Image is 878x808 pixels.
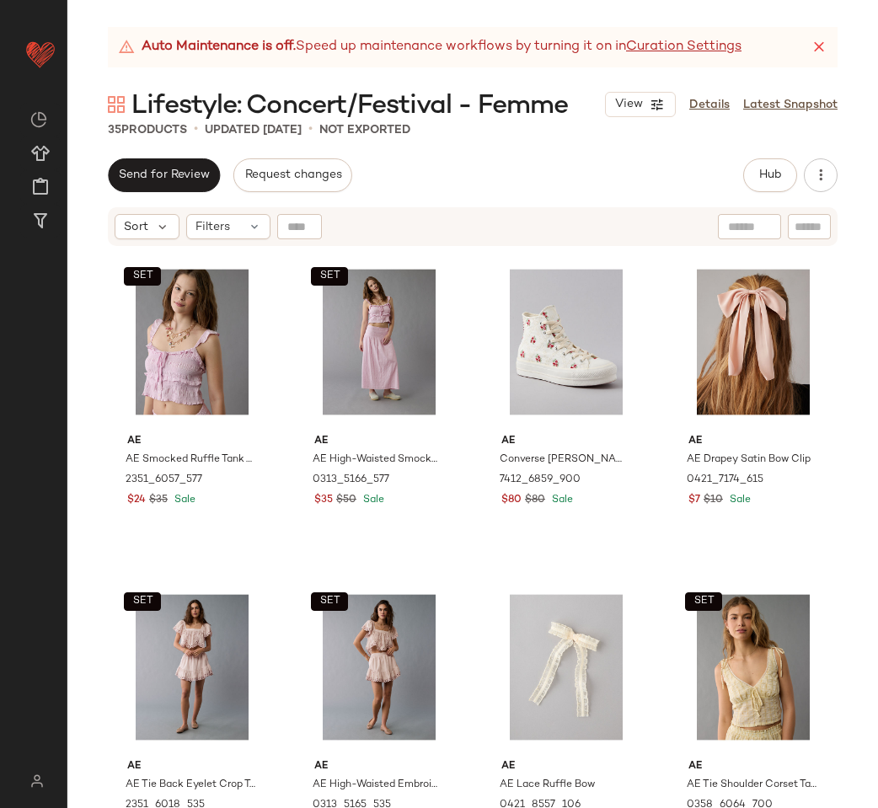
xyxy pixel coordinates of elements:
[124,267,161,286] button: SET
[758,169,782,182] span: Hub
[142,37,296,57] strong: Auto Maintenance is off.
[171,495,195,506] span: Sale
[313,452,442,468] span: AE High-Waisted Smocked Maxi Skirt
[127,759,257,774] span: AE
[687,473,763,488] span: 0421_7174_615
[108,158,220,192] button: Send for Review
[314,493,333,508] span: $35
[108,96,125,113] img: svg%3e
[488,582,645,752] img: 0421_8557_106_f
[688,434,818,449] span: AE
[124,592,161,611] button: SET
[693,596,714,607] span: SET
[687,452,811,468] span: AE Drapey Satin Bow Clip
[688,493,700,508] span: $7
[488,257,645,427] img: 7412_6859_900_f
[244,169,341,182] span: Request changes
[501,493,522,508] span: $80
[24,37,57,71] img: heart_red.DM2ytmEG.svg
[126,778,255,793] span: AE Tie Back Eyelet Crop Top
[314,434,444,449] span: AE
[314,759,444,774] span: AE
[500,473,581,488] span: 7412_6859_900
[149,493,168,508] span: $35
[689,96,730,114] a: Details
[194,120,198,140] span: •
[336,493,356,508] span: $50
[301,582,458,752] img: 0313_5165_535_of
[127,493,146,508] span: $24
[20,774,53,788] img: svg%3e
[704,493,723,508] span: $10
[726,495,751,506] span: Sale
[319,270,340,282] span: SET
[114,257,270,427] img: 2351_6057_577_of
[30,111,47,128] img: svg%3e
[319,596,340,607] span: SET
[126,473,202,488] span: 2351_6057_577
[126,452,255,468] span: AE Smocked Ruffle Tank Top
[195,218,230,236] span: Filters
[614,98,643,111] span: View
[501,434,631,449] span: AE
[131,89,568,123] span: Lifestyle: Concert/Festival - Femme
[319,121,410,139] p: Not Exported
[205,121,302,139] p: updated [DATE]
[743,158,797,192] button: Hub
[525,493,545,508] span: $80
[118,169,210,182] span: Send for Review
[127,434,257,449] span: AE
[675,582,832,752] img: 0358_6064_700_of
[688,759,818,774] span: AE
[743,96,838,114] a: Latest Snapshot
[311,592,348,611] button: SET
[108,121,187,139] div: Products
[313,778,442,793] span: AE High-Waisted Embroidered Eyelet Mini Skirt
[360,495,384,506] span: Sale
[233,158,351,192] button: Request changes
[301,257,458,427] img: 0313_5166_577_of
[685,592,722,611] button: SET
[549,495,573,506] span: Sale
[605,92,676,117] button: View
[626,37,741,57] a: Curation Settings
[108,124,121,136] span: 35
[114,582,270,752] img: 2351_6018_535_of
[311,267,348,286] button: SET
[308,120,313,140] span: •
[313,473,389,488] span: 0313_5166_577
[124,218,148,236] span: Sort
[687,778,816,793] span: AE Tie Shoulder Corset Tank Top
[500,778,595,793] span: AE Lace Ruffle Bow
[131,270,153,282] span: SET
[675,257,832,427] img: 0421_7174_615_of
[118,37,741,57] div: Speed up maintenance workflows by turning it on in
[500,452,629,468] span: Converse [PERSON_NAME] All Star Lift Flowers Platform Sneaker
[501,759,631,774] span: AE
[131,596,153,607] span: SET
